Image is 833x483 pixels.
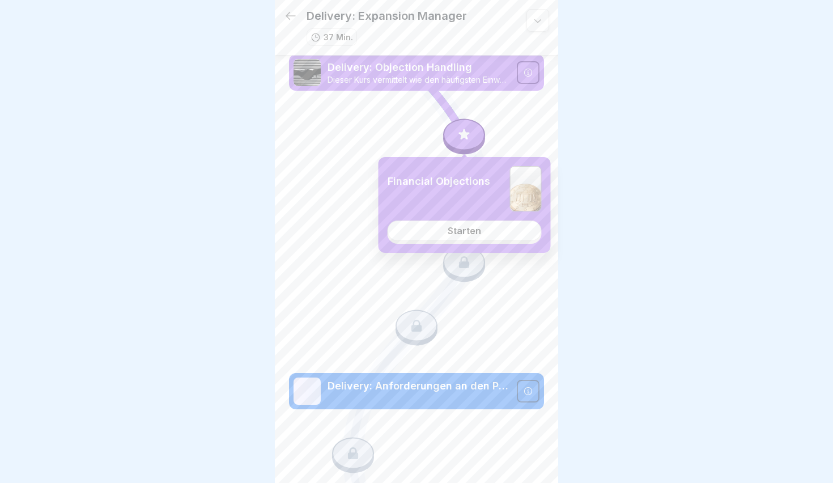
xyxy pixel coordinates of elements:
[328,379,510,393] p: Delivery: Anforderungen an den Partner (Hygiene und co.)
[388,221,542,241] a: Starten
[294,59,321,86] img: uim5gx7fz7npk6ooxrdaio0l.png
[448,226,481,236] div: Starten
[307,9,467,23] p: Delivery: Expansion Manager
[328,60,510,75] p: Delivery: Objection Handling
[328,75,510,85] p: Dieser Kurs vermittelt wie den häufigsten Einwänden potenzieller Partner umzugehen und diese erfo...
[388,175,501,188] p: Financial Objections
[324,31,353,43] p: 37 Min.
